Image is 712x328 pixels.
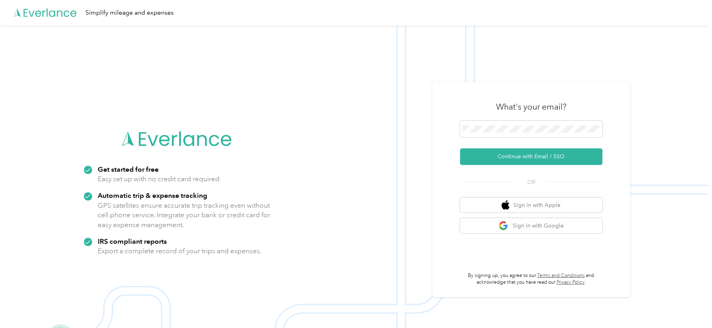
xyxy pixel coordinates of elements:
[85,8,174,18] div: Simplify mileage and expenses
[98,191,207,199] strong: Automatic trip & expense tracking
[98,165,159,173] strong: Get started for free
[668,284,712,328] iframe: Everlance-gr Chat Button Frame
[496,101,566,112] h3: What's your email?
[98,246,261,256] p: Export a complete record of your trips and expenses.
[517,178,545,186] span: OR
[499,221,509,231] img: google logo
[502,200,509,210] img: apple logo
[537,273,585,279] a: Terms and Conditions
[98,237,167,245] strong: IRS compliant reports
[460,218,602,233] button: google logoSign in with Google
[557,279,585,285] a: Privacy Policy
[460,272,602,286] p: By signing up, you agree to our and acknowledge that you have read our .
[460,197,602,213] button: apple logoSign in with Apple
[460,148,602,165] button: Continue with Email / SSO
[98,174,220,184] p: Easy set up with no credit card required
[98,201,271,230] p: GPS satellites ensure accurate trip tracking even without cell phone service. Integrate your bank...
